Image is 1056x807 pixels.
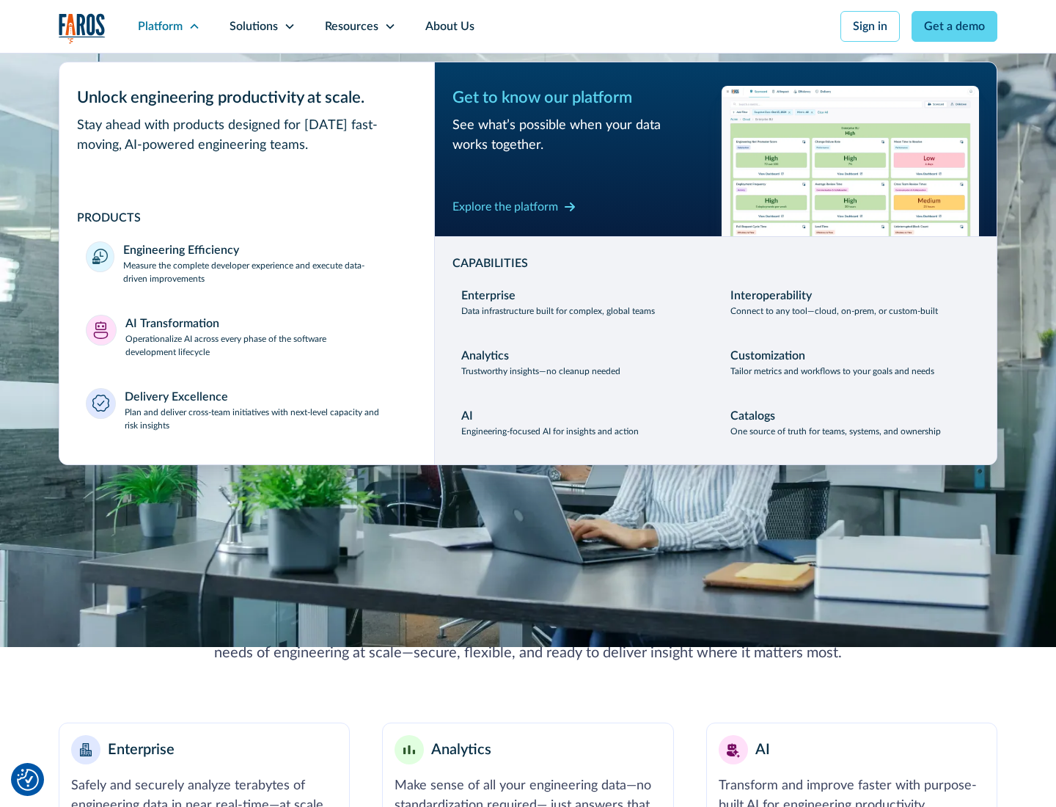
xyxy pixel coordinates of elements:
[730,304,938,318] p: Connect to any tool—cloud, on-prem, or custom-built
[461,287,516,304] div: Enterprise
[80,743,92,756] img: Enterprise building blocks or structure icon
[452,278,710,326] a: EnterpriseData infrastructure built for complex, global teams
[403,745,415,755] img: Minimalist bar chart analytics icon
[722,338,979,387] a: CustomizationTailor metrics and workflows to your goals and needs
[452,338,710,387] a: AnalyticsTrustworthy insights—no cleanup needed
[59,53,997,465] nav: Platform
[108,739,175,761] div: Enterprise
[461,365,620,378] p: Trustworthy insights—no cleanup needed
[77,379,417,441] a: Delivery ExcellencePlan and deliver cross-team initiatives with next-level capacity and risk insi...
[17,769,39,791] button: Cookie Settings
[77,209,417,227] div: PRODUCTS
[325,18,378,35] div: Resources
[722,86,979,236] img: Workflow productivity trends heatmap chart
[755,739,770,761] div: AI
[125,332,408,359] p: Operationalize AI across every phase of the software development lifecycle
[730,407,775,425] div: Catalogs
[722,398,979,447] a: CatalogsOne source of truth for teams, systems, and ownership
[461,304,655,318] p: Data infrastructure built for complex, global teams
[730,365,934,378] p: Tailor metrics and workflows to your goals and needs
[59,13,106,43] img: Logo of the analytics and reporting company Faros.
[840,11,900,42] a: Sign in
[125,315,219,332] div: AI Transformation
[461,347,509,365] div: Analytics
[461,407,473,425] div: AI
[123,241,239,259] div: Engineering Efficiency
[123,259,408,285] p: Measure the complete developer experience and execute data-driven improvements
[730,425,941,438] p: One source of truth for teams, systems, and ownership
[77,86,417,110] div: Unlock engineering productivity at scale.
[730,347,805,365] div: Customization
[912,11,997,42] a: Get a demo
[452,198,558,216] div: Explore the platform
[125,406,408,432] p: Plan and deliver cross-team initiatives with next-level capacity and risk insights
[138,18,183,35] div: Platform
[17,769,39,791] img: Revisit consent button
[59,13,106,43] a: home
[125,388,228,406] div: Delivery Excellence
[452,116,710,156] div: See what’s possible when your data works together.
[230,18,278,35] div: Solutions
[452,195,576,219] a: Explore the platform
[722,738,745,762] img: AI robot or assistant icon
[730,287,812,304] div: Interoperability
[452,398,710,447] a: AIEngineering-focused AI for insights and action
[452,86,710,110] div: Get to know our platform
[722,278,979,326] a: InteroperabilityConnect to any tool—cloud, on-prem, or custom-built
[461,425,639,438] p: Engineering-focused AI for insights and action
[77,116,417,156] div: Stay ahead with products designed for [DATE] fast-moving, AI-powered engineering teams.
[452,255,979,272] div: CAPABILITIES
[431,739,491,761] div: Analytics
[77,306,417,368] a: AI TransformationOperationalize AI across every phase of the software development lifecycle
[77,233,417,294] a: Engineering EfficiencyMeasure the complete developer experience and execute data-driven improvements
